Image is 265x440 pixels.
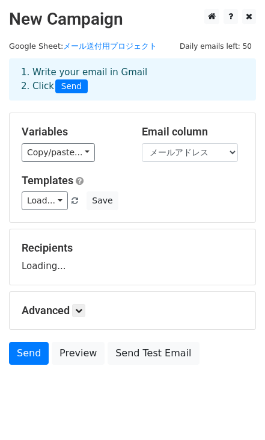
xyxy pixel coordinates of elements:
[22,143,95,162] a: Copy/paste...
[87,191,118,210] button: Save
[63,42,157,51] a: メール送付用プロジェクト
[175,40,256,53] span: Daily emails left: 50
[108,342,199,365] a: Send Test Email
[22,241,243,255] h5: Recipients
[12,66,253,93] div: 1. Write your email in Gmail 2. Click
[22,241,243,273] div: Loading...
[9,42,157,51] small: Google Sheet:
[55,79,88,94] span: Send
[22,174,73,187] a: Templates
[22,125,124,138] h5: Variables
[9,9,256,29] h2: New Campaign
[142,125,244,138] h5: Email column
[22,304,243,317] h5: Advanced
[22,191,68,210] a: Load...
[52,342,105,365] a: Preview
[175,42,256,51] a: Daily emails left: 50
[9,342,49,365] a: Send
